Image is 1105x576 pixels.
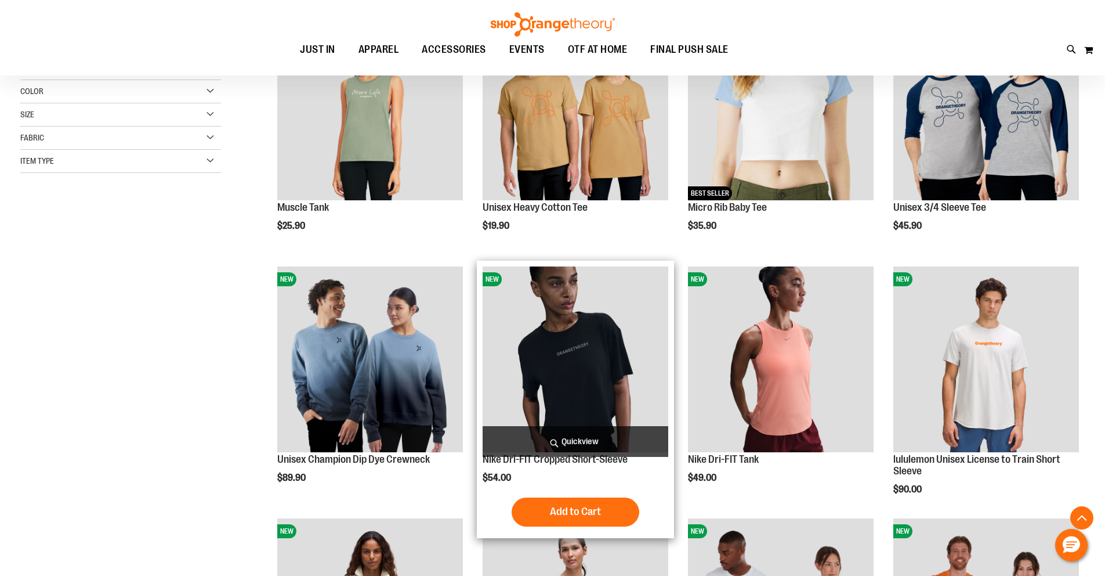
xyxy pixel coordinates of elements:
[483,473,513,483] span: $54.00
[682,9,879,261] div: product
[477,9,674,261] div: product
[893,484,923,495] span: $90.00
[277,473,307,483] span: $89.90
[893,15,1079,202] a: Unisex 3/4 Sleeve TeeNEW
[893,453,1060,477] a: lululemon Unisex License to Train Short Sleeve
[688,453,759,465] a: Nike Dri-FIT Tank
[887,9,1085,261] div: product
[477,261,674,538] div: product
[688,272,707,286] span: NEW
[483,267,668,454] a: Nike Dri-FIT Cropped Short-SleeveNEW
[271,9,469,261] div: product
[288,37,347,63] a: JUST IN
[893,272,912,286] span: NEW
[483,15,668,202] a: Unisex Heavy Cotton TeeNEW
[682,261,879,513] div: product
[893,524,912,538] span: NEW
[509,37,545,63] span: EVENTS
[483,221,511,231] span: $19.90
[358,37,399,63] span: APPAREL
[556,37,639,63] a: OTF AT HOME
[639,37,740,63] a: FINAL PUSH SALE
[688,186,732,200] span: BEST SELLER
[688,267,874,454] a: Nike Dri-FIT TankNEW
[20,156,54,165] span: Item Type
[277,272,296,286] span: NEW
[277,524,296,538] span: NEW
[277,15,463,202] a: Muscle TankNEW
[347,37,411,63] a: APPAREL
[483,201,588,213] a: Unisex Heavy Cotton Tee
[277,453,430,465] a: Unisex Champion Dip Dye Crewneck
[893,201,986,213] a: Unisex 3/4 Sleeve Tee
[1070,506,1093,530] button: Back To Top
[483,15,668,200] img: Unisex Heavy Cotton Tee
[20,87,44,96] span: Color
[277,267,463,452] img: Unisex Champion Dip Dye Crewneck
[688,15,874,202] a: Micro Rib Baby TeeNEWBEST SELLER
[498,37,556,63] a: EVENTS
[893,267,1079,454] a: lululemon Unisex License to Train Short SleeveNEW
[277,221,307,231] span: $25.90
[1055,529,1088,561] button: Hello, have a question? Let’s chat.
[688,15,874,200] img: Micro Rib Baby Tee
[893,221,923,231] span: $45.90
[550,505,601,518] span: Add to Cart
[271,261,469,513] div: product
[20,110,34,119] span: Size
[893,15,1079,200] img: Unisex 3/4 Sleeve Tee
[277,267,463,454] a: Unisex Champion Dip Dye CrewneckNEW
[568,37,628,63] span: OTF AT HOME
[489,12,617,37] img: Shop Orangetheory
[650,37,729,63] span: FINAL PUSH SALE
[512,498,639,527] button: Add to Cart
[483,267,668,452] img: Nike Dri-FIT Cropped Short-Sleeve
[300,37,335,63] span: JUST IN
[688,221,718,231] span: $35.90
[688,524,707,538] span: NEW
[688,201,767,213] a: Micro Rib Baby Tee
[483,426,668,457] a: Quickview
[483,272,502,286] span: NEW
[277,15,463,200] img: Muscle Tank
[688,473,718,483] span: $49.00
[422,37,486,63] span: ACCESSORIES
[410,37,498,63] a: ACCESSORIES
[688,267,874,452] img: Nike Dri-FIT Tank
[277,201,329,213] a: Muscle Tank
[893,267,1079,452] img: lululemon Unisex License to Train Short Sleeve
[20,133,44,142] span: Fabric
[887,261,1085,524] div: product
[483,453,628,465] a: Nike Dri-FIT Cropped Short-Sleeve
